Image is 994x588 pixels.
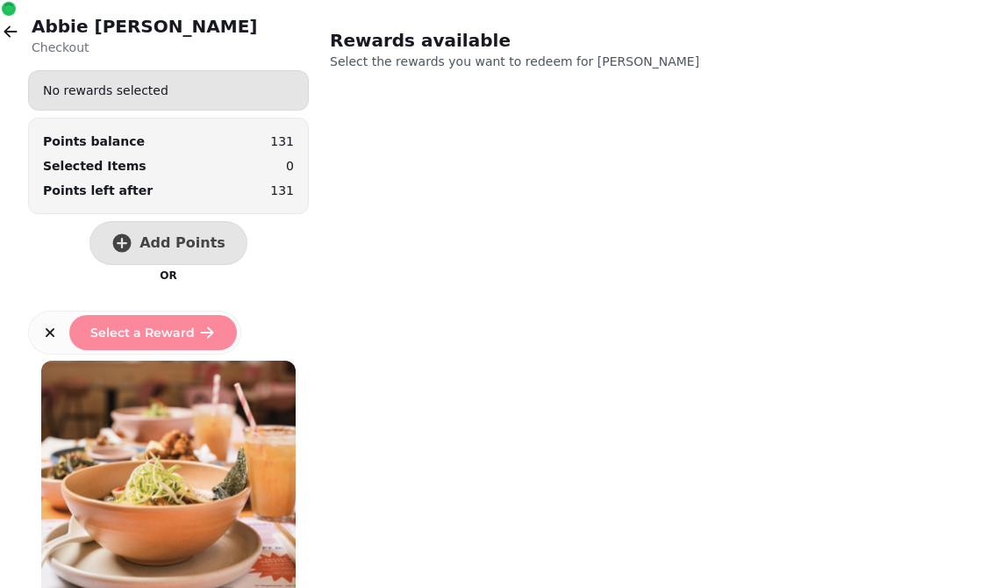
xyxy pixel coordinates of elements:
[32,39,257,56] p: Checkout
[43,182,153,199] p: Points left after
[286,157,294,175] p: 0
[270,133,294,150] p: 131
[29,75,308,106] div: No rewards selected
[139,236,225,250] span: Add Points
[69,315,237,350] button: Select a Reward
[90,326,195,339] span: Select a Reward
[43,133,145,150] div: Points balance
[32,14,257,39] h2: Abbie [PERSON_NAME]
[330,28,667,53] h2: Rewards available
[270,182,294,199] p: 131
[597,54,699,68] span: [PERSON_NAME]
[89,221,247,265] button: Add Points
[43,157,147,175] p: Selected Items
[330,53,779,70] p: Select the rewards you want to redeem for
[160,269,176,283] p: OR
